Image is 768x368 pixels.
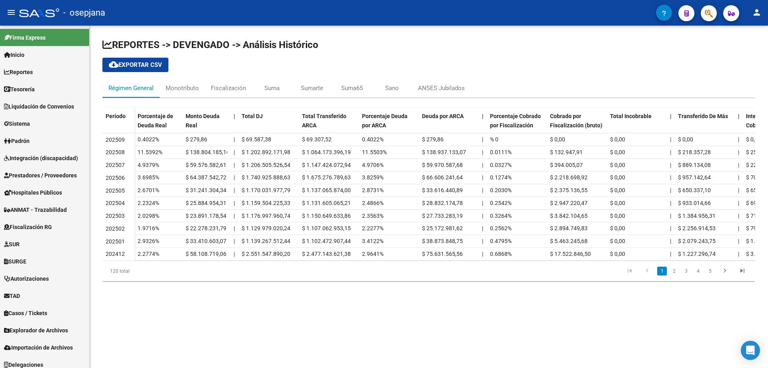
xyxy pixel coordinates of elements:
[302,149,351,155] span: $ 1.064.173.396,19
[550,251,591,257] span: $ 17.522.846,50
[106,213,125,219] span: 202503
[490,149,512,155] span: 0.0111%
[738,251,739,257] span: |
[610,162,625,168] span: $ 0,00
[678,149,711,155] span: $ 218.357,28
[422,200,463,206] span: $ 28.832.174,78
[242,149,290,155] span: $ 1.202.892.171,98
[482,174,483,181] span: |
[234,251,235,257] span: |
[490,187,512,193] span: 0.2030%
[422,174,463,181] span: $ 66.606.241,64
[182,108,230,141] datatable-header-cell: Monto Deuda Real
[138,187,159,193] span: 2.6701%
[607,108,667,141] datatable-header-cell: Total Incobrable
[678,238,716,244] span: $ 2.079.243,75
[550,200,588,206] span: $ 2.947.220,47
[738,149,739,155] span: |
[362,251,384,257] span: 2.9641%
[4,326,68,335] span: Explorador de Archivos
[670,225,671,231] span: |
[670,162,671,168] span: |
[482,200,483,206] span: |
[6,8,16,17] mat-icon: menu
[487,108,547,141] datatable-header-cell: Porcentaje Cobrado por Fiscalización
[302,251,351,257] span: $ 2.477.143.621,38
[741,341,760,360] div: Open Intercom Messenger
[678,136,693,143] span: $ 0,00
[242,251,290,257] span: $ 2.551.547.890,20
[362,225,384,231] span: 2.2277%
[106,238,125,245] span: 202501
[681,267,691,275] a: 3
[242,162,290,168] span: $ 1.206.505.526,54
[186,149,230,155] span: $ 138.804.185,16
[422,187,463,193] span: $ 33.616.440,89
[490,213,512,219] span: 0.3264%
[109,61,162,68] span: Exportar CSV
[490,225,512,231] span: 0.2562%
[422,149,466,155] span: $ 138.937.133,07
[490,238,512,244] span: 0.4795%
[4,102,74,111] span: Liquidación de Convenios
[482,251,483,257] span: |
[302,187,351,193] span: $ 1.137.065.874,00
[362,162,384,168] span: 4.9706%
[669,267,679,275] a: 2
[242,174,290,181] span: $ 1.740.925.888,63
[302,200,351,206] span: $ 1.131.605.065,21
[419,108,479,141] datatable-header-cell: Deuda por ARCA
[550,149,583,155] span: $ 132.947,91
[482,113,484,119] span: |
[693,267,703,275] a: 4
[422,225,463,231] span: $ 25.172.981,62
[299,108,359,141] datatable-header-cell: Total Transferido ARCA
[242,187,290,193] span: $ 1.170.031.977,79
[186,225,226,231] span: $ 22.278.231,79
[4,68,33,76] span: Reportes
[490,136,498,143] span: % 0
[4,188,62,197] span: Hospitales Públicos
[678,113,728,119] span: Transferido De Más
[490,162,512,168] span: 0.0327%
[138,149,162,155] span: 11.5392%
[610,213,625,219] span: $ 0,00
[302,213,351,219] span: $ 1.150.649.633,86
[138,238,159,244] span: 2.9326%
[738,213,739,219] span: |
[738,174,739,181] span: |
[359,108,419,141] datatable-header-cell: Porcentaje Deuda por ARCA
[640,267,655,275] a: go to previous page
[242,200,290,206] span: $ 1.159.504.225,33
[264,84,280,93] div: Suma
[186,162,226,168] span: $ 59.576.582,61
[738,187,739,193] span: |
[138,136,159,143] span: 0.4022%
[102,261,232,281] div: 120 total
[362,187,384,193] span: 2.8731%
[134,108,182,141] datatable-header-cell: Porcentaje de Deuda Real
[4,292,20,300] span: TAD
[102,38,755,51] h1: REPORTES -> DEVENGADO -> Análisis Histórico
[138,162,159,168] span: 4.9379%
[102,58,168,72] button: Exportar CSV
[4,137,30,145] span: Padrón
[138,251,159,257] span: 2.2774%
[482,162,483,168] span: |
[234,200,235,206] span: |
[678,251,716,257] span: $ 1.227.296,74
[610,136,625,143] span: $ 0,00
[302,174,351,181] span: $ 1.675.276.789,63
[138,225,159,231] span: 1.9716%
[670,200,671,206] span: |
[675,108,735,141] datatable-header-cell: Transferido De Más
[490,174,512,181] span: 0.1274%
[138,213,159,219] span: 2.0298%
[422,136,444,143] span: $ 279,86
[670,136,671,143] span: |
[670,187,671,193] span: |
[186,113,220,129] span: Monto Deuda Real
[738,200,739,206] span: |
[610,174,625,181] span: $ 0,00
[138,113,173,129] span: Porcentaje de Deuda Real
